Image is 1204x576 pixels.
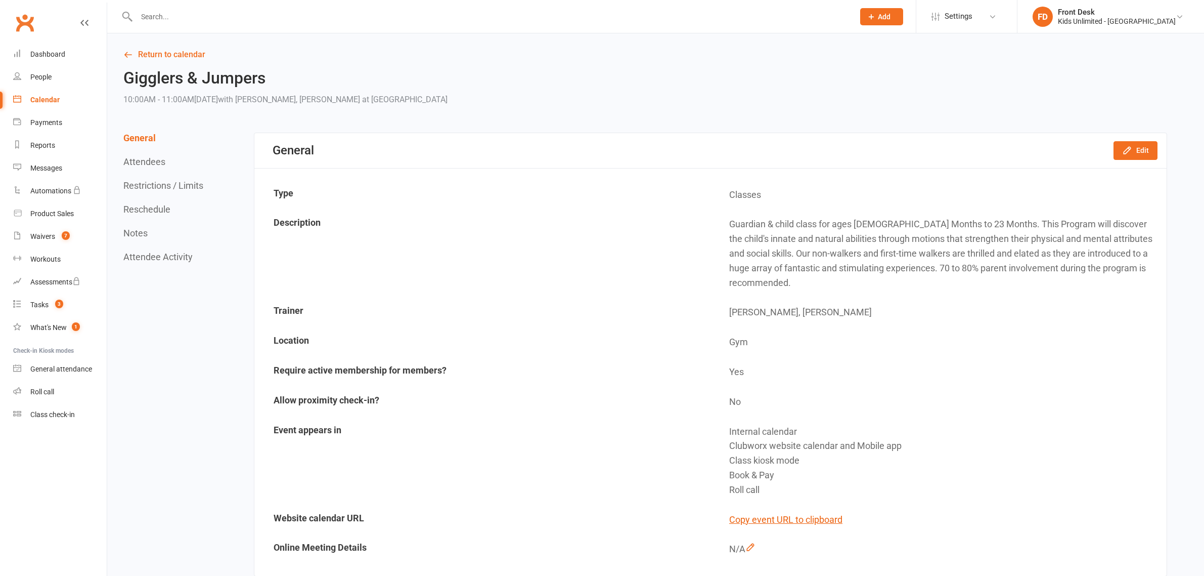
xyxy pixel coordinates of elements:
td: Yes [711,358,1166,387]
span: with [PERSON_NAME], [PERSON_NAME] [218,95,360,104]
td: Event appears in [255,418,710,505]
div: 10:00AM - 11:00AM[DATE] [123,93,448,107]
a: Waivers 7 [13,225,107,248]
div: Automations [30,187,71,195]
div: Book & Pay [729,468,1158,483]
div: Product Sales [30,210,74,218]
a: Assessments [13,271,107,294]
a: Messages [13,157,107,180]
span: 7 [62,231,70,240]
div: N/A [729,542,1158,557]
button: Attendees [123,156,165,167]
td: Description [255,210,710,297]
div: People [30,73,52,81]
div: Dashboard [30,50,65,58]
div: Class check-in [30,410,75,419]
a: People [13,66,107,89]
td: Online Meeting Details [255,535,710,564]
a: Payments [13,111,107,134]
div: Calendar [30,96,60,104]
td: Allow proximity check-in? [255,388,710,417]
td: No [711,388,1166,417]
div: General [273,143,314,157]
a: What's New1 [13,316,107,339]
a: Class kiosk mode [13,403,107,426]
div: Roll call [729,483,1158,498]
button: Reschedule [123,204,170,215]
a: Tasks 3 [13,294,107,316]
div: Roll call [30,388,54,396]
div: Internal calendar [729,425,1158,439]
div: Payments [30,118,62,127]
a: Calendar [13,89,107,111]
a: Dashboard [13,43,107,66]
span: Settings [945,5,972,28]
div: General attendance [30,365,92,373]
td: Trainer [255,298,710,327]
div: Front Desk [1058,8,1176,17]
td: Location [255,328,710,357]
a: Workouts [13,248,107,271]
div: What's New [30,323,67,332]
div: Class kiosk mode [729,454,1158,468]
td: Type [255,181,710,210]
button: Restrictions / Limits [123,180,203,191]
td: Require active membership for members? [255,358,710,387]
div: Messages [30,164,62,172]
button: Add [860,8,903,25]
a: Product Sales [13,202,107,225]
td: Classes [711,181,1166,210]
td: Guardian & child class for ages [DEMOGRAPHIC_DATA] Months to 23 Months. This Program will discove... [711,210,1166,297]
button: Copy event URL to clipboard [729,513,842,527]
div: Reports [30,141,55,149]
a: Reports [13,134,107,157]
a: Roll call [13,381,107,403]
div: FD [1033,7,1053,27]
div: Assessments [30,278,80,286]
td: Website calendar URL [255,506,710,534]
h2: Gigglers & Jumpers [123,69,448,87]
span: 3 [55,300,63,308]
button: Edit [1113,141,1157,159]
div: Workouts [30,255,61,263]
button: Attendee Activity [123,252,193,262]
a: General attendance kiosk mode [13,358,107,381]
span: at [GEOGRAPHIC_DATA] [362,95,448,104]
span: Add [878,13,890,21]
td: Gym [711,328,1166,357]
input: Search... [133,10,847,24]
a: Return to calendar [123,48,1167,62]
a: Automations [13,180,107,202]
div: Waivers [30,232,55,240]
div: Clubworx website calendar and Mobile app [729,439,1158,454]
div: Kids Unlimited - [GEOGRAPHIC_DATA] [1058,17,1176,26]
span: 1 [72,322,80,331]
div: Tasks [30,301,49,309]
button: Notes [123,228,148,238]
button: General [123,133,156,143]
td: [PERSON_NAME], [PERSON_NAME] [711,298,1166,327]
a: Clubworx [12,10,37,35]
